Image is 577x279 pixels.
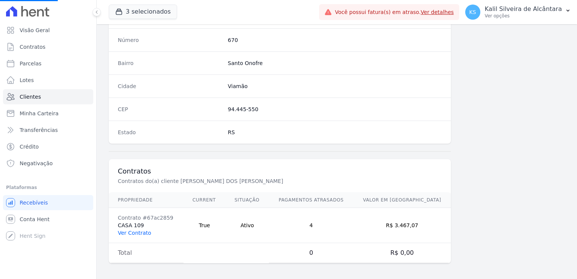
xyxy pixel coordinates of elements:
[184,192,225,208] th: Current
[20,143,39,150] span: Crédito
[20,126,58,134] span: Transferências
[109,5,177,19] button: 3 selecionados
[20,43,45,51] span: Contratos
[3,89,93,104] a: Clientes
[228,82,442,90] dd: Viamão
[20,60,42,67] span: Parcelas
[118,230,151,236] a: Ver Contrato
[485,13,562,19] p: Ver opções
[3,139,93,154] a: Crédito
[3,39,93,54] a: Contratos
[228,105,442,113] dd: 94.445-550
[353,208,451,243] td: R$ 3.467,07
[421,9,454,15] a: Ver detalhes
[3,122,93,138] a: Transferências
[3,73,93,88] a: Lotes
[20,93,41,101] span: Clientes
[118,59,222,67] dt: Bairro
[20,199,48,206] span: Recebíveis
[353,192,451,208] th: Valor em [GEOGRAPHIC_DATA]
[20,26,50,34] span: Visão Geral
[20,76,34,84] span: Lotes
[3,56,93,71] a: Parcelas
[20,215,49,223] span: Conta Hent
[118,82,222,90] dt: Cidade
[228,129,442,136] dd: RS
[3,212,93,227] a: Conta Hent
[6,183,90,192] div: Plataformas
[353,243,451,263] td: R$ 0,00
[109,192,184,208] th: Propriedade
[3,156,93,171] a: Negativação
[269,243,353,263] td: 0
[184,208,225,243] td: True
[459,2,577,23] button: KS Kalil Silveira de Alcântara Ver opções
[118,167,442,176] h3: Contratos
[109,243,184,263] td: Total
[20,110,59,117] span: Minha Carteira
[335,8,454,16] span: Você possui fatura(s) em atraso.
[269,208,353,243] td: 4
[225,208,269,243] td: Ativo
[118,214,174,222] div: Contrato #67ac2859
[3,195,93,210] a: Recebíveis
[118,105,222,113] dt: CEP
[485,5,562,13] p: Kalil Silveira de Alcântara
[109,208,184,243] td: CASA 109
[225,192,269,208] th: Situação
[228,36,442,44] dd: 670
[118,177,372,185] p: Contratos do(a) cliente [PERSON_NAME] DOS [PERSON_NAME]
[118,129,222,136] dt: Estado
[269,192,353,208] th: Pagamentos Atrasados
[20,160,53,167] span: Negativação
[118,36,222,44] dt: Número
[228,59,442,67] dd: Santo Onofre
[3,23,93,38] a: Visão Geral
[469,9,476,15] span: KS
[3,106,93,121] a: Minha Carteira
